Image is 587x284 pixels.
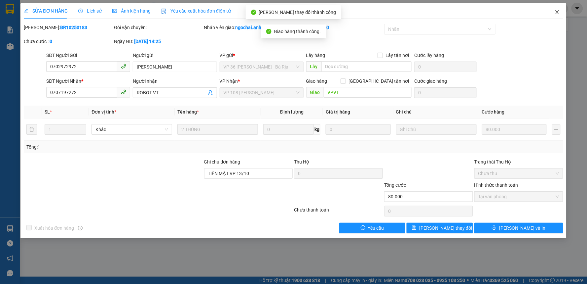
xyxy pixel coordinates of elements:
span: VP Nhận [220,78,238,84]
span: user-add [208,90,213,95]
span: Xuất hóa đơn hàng [32,224,77,232]
span: Lấy tận nơi [383,52,412,59]
span: VP 108 Lê Hồng Phong - Vũng Tàu [224,88,300,98]
div: Nhân viên giao: [204,24,293,31]
span: Tại văn phòng [478,192,559,202]
span: SỬA ĐƠN HÀNG [24,8,68,14]
input: Cước lấy hàng [414,62,477,72]
span: Giao hàng thành công. [274,29,321,34]
span: Giao hàng [306,78,327,84]
span: edit [24,9,28,13]
div: VP 108 [PERSON_NAME] [6,6,58,22]
button: printer[PERSON_NAME] và In [474,223,563,233]
span: Lấy [306,61,321,72]
div: VP gửi [220,52,304,59]
th: Ghi chú [393,106,479,118]
span: Tổng cước [384,182,406,188]
b: ngochai.anhquoc [236,25,272,30]
span: Lấy hàng [306,53,325,58]
div: 0764546113 [63,37,159,47]
span: Giao [306,87,324,98]
span: save [412,225,417,231]
label: Ghi chú đơn hàng [204,159,240,165]
span: info-circle [78,226,83,230]
span: Đơn vị tính [92,109,116,115]
div: SĐT Người Nhận [46,77,130,85]
span: kg [314,124,320,135]
div: Chưa thanh toán [293,206,384,218]
div: Người nhận [133,77,217,85]
span: SL [45,109,50,115]
span: Chưa thu [478,168,559,178]
span: picture [112,9,117,13]
span: [PERSON_NAME] thay đổi thành công [259,10,336,15]
span: Nhận: [63,6,79,13]
span: Giá trị hàng [326,109,350,115]
img: icon [161,9,166,14]
input: Dọc đường [321,61,412,72]
span: Cước hàng [482,109,505,115]
span: close [555,10,560,15]
span: phone [121,89,126,95]
b: [DATE] 14:25 [134,39,161,44]
b: BR10250183 [60,25,87,30]
div: Gói vận chuyển: [114,24,203,31]
span: clock-circle [78,9,83,13]
span: check-circle [251,10,256,15]
div: [PERSON_NAME]: [24,24,113,31]
span: check-circle [266,29,272,34]
span: Yêu cầu xuất hóa đơn điện tử [161,8,231,14]
span: phone [121,64,126,69]
div: CHỊ QUẾ [6,22,58,29]
input: Ghi chú đơn hàng [204,168,293,179]
input: VD: Bàn, Ghế [177,124,258,135]
div: Trạng thái Thu Hộ [474,158,563,166]
label: Hình thức thanh toán [474,182,518,188]
span: Ảnh kiện hàng [112,8,151,14]
span: [GEOGRAPHIC_DATA] tận nơi [346,77,412,85]
div: Chưa cước : [24,38,113,45]
span: Gửi: [6,6,16,13]
span: Tên hàng [177,109,199,115]
input: 0 [482,124,547,135]
input: Dọc đường [324,87,412,98]
span: VP 36 Lê Thành Duy - Bà Rịa [224,62,300,72]
span: Khác [95,124,168,134]
input: Cước giao hàng [414,87,477,98]
div: VP 18 [PERSON_NAME][GEOGRAPHIC_DATA] - [GEOGRAPHIC_DATA] [63,6,159,29]
input: Ghi Chú [396,124,477,135]
button: plus [552,124,560,135]
button: Close [548,3,567,22]
div: 0934246276 [6,29,58,39]
button: save[PERSON_NAME] thay đổi [407,223,473,233]
span: exclamation-circle [361,225,365,231]
div: Tổng: 1 [26,143,227,151]
span: Thu Hộ [294,159,309,165]
span: [PERSON_NAME] thay đổi [419,224,472,232]
span: Định lượng [280,109,304,115]
button: delete [26,124,37,135]
div: Cước rồi : [294,24,383,31]
input: 0 [326,124,391,135]
span: [PERSON_NAME] và In [499,224,545,232]
div: Ngày GD: [114,38,203,45]
div: Người gửi [133,52,217,59]
span: printer [492,225,496,231]
div: SĐT Người Gửi [46,52,130,59]
div: ANH THỊNH [63,29,159,37]
b: 0 [50,39,52,44]
label: Cước giao hàng [414,78,447,84]
button: exclamation-circleYêu cầu [339,223,406,233]
span: Yêu cầu [368,224,384,232]
span: Lịch sử [78,8,102,14]
label: Cước lấy hàng [414,53,444,58]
